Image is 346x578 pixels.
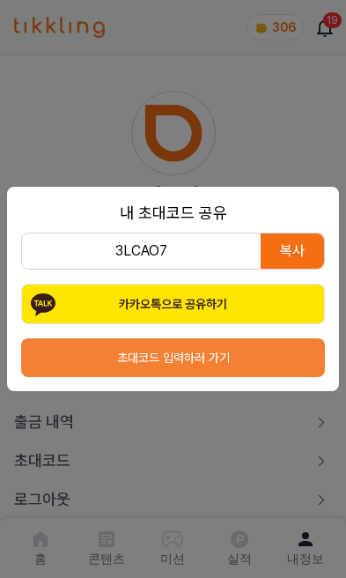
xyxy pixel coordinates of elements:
[119,295,227,313] p: 카카오톡으로 공유하기
[261,233,324,269] div: 복사
[21,284,325,324] button: 카카오톡으로 공유하기
[21,201,325,226] p: 내 초대코드 공유
[21,233,325,270] button: 3LCAO7 복사
[21,338,325,377] button: 초대코드 입력하러 가기
[22,233,261,269] p: 3LCAO7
